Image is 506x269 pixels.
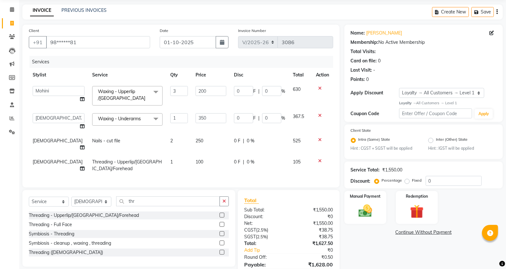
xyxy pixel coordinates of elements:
[475,109,493,119] button: Apply
[346,229,502,236] a: Continue Without Payment
[432,7,469,17] button: Create New
[351,76,365,83] div: Points:
[239,233,289,240] div: ( )
[92,138,120,144] span: Nails - cut file
[257,227,267,233] span: 2.5%
[289,220,338,227] div: ₹1,550.00
[258,115,260,122] span: |
[351,48,376,55] div: Total Visits:
[30,5,54,16] a: INVOICE
[88,68,166,82] th: Service
[289,254,338,261] div: ₹0.50
[234,159,240,165] span: 0 F
[234,138,240,144] span: 0 F
[351,67,372,74] div: Last Visit:
[192,68,230,82] th: Price
[33,138,83,144] span: [DEMOGRAPHIC_DATA]
[351,178,371,185] div: Discount:
[351,128,371,133] label: Client State
[29,240,111,247] div: Symbiosis - cleanup , waxing , threading
[230,68,289,82] th: Disc
[351,146,419,151] small: Hint : CGST + SGST will be applied
[98,89,145,101] span: Waxing - Upperlip /[GEOGRAPHIC_DATA]
[238,28,266,34] label: Invoice Number
[247,138,254,144] span: 0 %
[29,68,88,82] th: Stylist
[239,220,289,227] div: Net:
[253,115,256,122] span: F
[289,213,338,220] div: ₹0
[92,159,162,171] span: Threading - Upperlip/[GEOGRAPHIC_DATA]/Forehead
[289,227,338,233] div: ₹38.75
[289,207,338,213] div: ₹1,550.00
[29,28,39,34] label: Client
[293,159,301,165] span: 105
[257,234,267,239] span: 2.5%
[289,233,338,240] div: ₹38.75
[29,231,74,237] div: Symbiosis - Threading
[289,240,338,247] div: ₹1,627.50
[29,212,139,219] div: Threading - Upperlip/[GEOGRAPHIC_DATA]/Forehead
[399,100,496,106] div: All Customers → Level 1
[406,203,428,220] img: _gift.svg
[170,159,173,165] span: 1
[399,108,472,118] input: Enter Offer / Coupon Code
[116,196,220,206] input: Search or Scan
[145,95,148,101] a: x
[160,28,168,34] label: Date
[350,194,381,199] label: Manual Payment
[312,68,333,82] th: Action
[239,240,289,247] div: Total:
[281,115,285,122] span: %
[253,88,256,95] span: F
[239,213,289,220] div: Discount:
[373,67,375,74] div: -
[29,249,103,256] div: Threading ([DEMOGRAPHIC_DATA])
[366,30,402,36] a: [PERSON_NAME]
[471,7,494,17] button: Save
[351,39,496,46] div: No Active Membership
[29,56,338,68] div: Services
[258,88,260,95] span: |
[382,167,403,173] div: ₹1,550.00
[244,234,256,240] span: SGST
[406,194,428,199] label: Redemption
[351,39,379,46] div: Membership:
[29,36,47,48] button: +91
[170,138,173,144] span: 2
[239,227,289,233] div: ( )
[281,88,285,95] span: %
[166,68,192,82] th: Qty
[196,138,203,144] span: 250
[289,261,338,268] div: ₹1,628.00
[244,197,259,204] span: Total
[289,68,312,82] th: Total
[399,101,416,105] strong: Loyalty →
[243,138,244,144] span: |
[351,30,365,36] div: Name:
[244,227,256,233] span: CGST
[46,36,150,48] input: Search by Name/Mobile/Email/Code
[239,261,289,268] div: Payable:
[33,159,83,165] span: [DEMOGRAPHIC_DATA]
[351,90,399,96] div: Apply Discount
[351,110,399,117] div: Coupon Code
[366,76,369,83] div: 0
[61,7,107,13] a: PREVIOUS INVOICES
[428,146,496,151] small: Hint : IGST will be applied
[293,86,301,92] span: 630
[239,207,289,213] div: Sub Total:
[247,159,254,165] span: 0 %
[29,221,72,228] div: Threading - Full Face
[141,116,144,122] a: x
[293,114,304,119] span: 367.5
[436,137,468,144] label: Inter (Other) State
[354,203,376,219] img: _cash.svg
[351,58,377,64] div: Card on file:
[412,178,422,183] label: Fixed
[293,138,301,144] span: 525
[98,116,141,122] span: Waxing - Underarms
[351,167,380,173] div: Service Total:
[196,159,203,165] span: 100
[358,137,390,144] label: Intra (Same) State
